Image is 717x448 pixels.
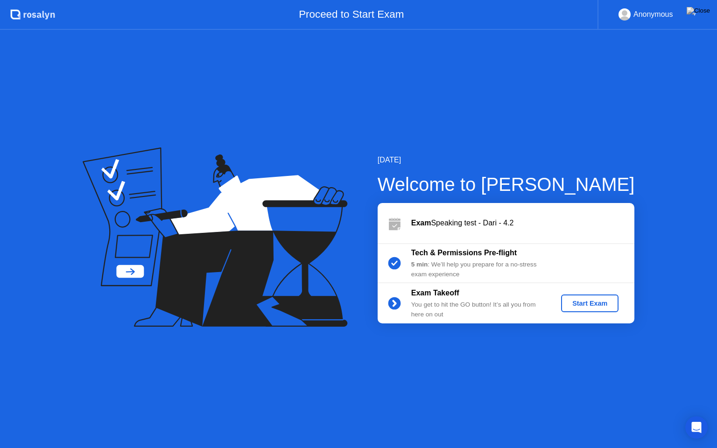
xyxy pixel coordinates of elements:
b: Tech & Permissions Pre-flight [411,249,517,257]
b: Exam Takeoff [411,289,459,297]
div: Speaking test - Dari - 4.2 [411,217,634,229]
button: Start Exam [561,294,619,312]
b: 5 min [411,261,428,268]
div: Start Exam [565,300,615,307]
div: You get to hit the GO button! It’s all you from here on out [411,300,546,319]
div: : We’ll help you prepare for a no-stress exam experience [411,260,546,279]
div: Open Intercom Messenger [685,416,708,439]
img: Close [687,7,710,14]
b: Exam [411,219,431,227]
div: Welcome to [PERSON_NAME] [378,170,635,198]
div: [DATE] [378,154,635,166]
div: Anonymous [633,8,673,21]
